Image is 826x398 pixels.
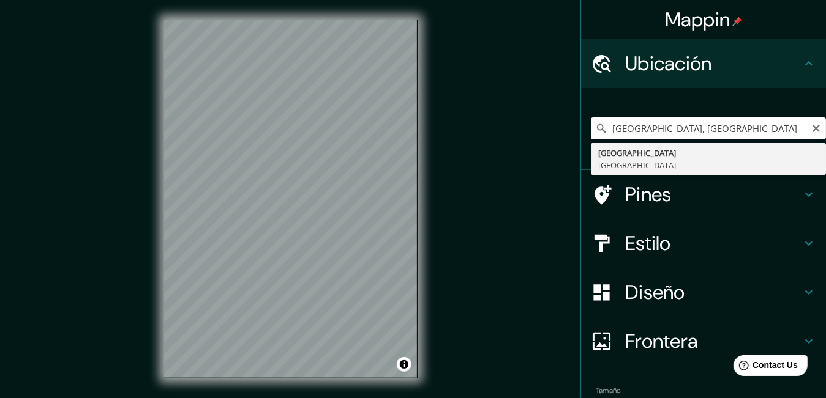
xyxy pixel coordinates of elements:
input: Elige tu ciudad o área [591,117,826,139]
div: [GEOGRAPHIC_DATA] [598,159,819,171]
div: Pines [581,170,826,219]
button: Claro [811,122,821,133]
h4: Pines [625,182,802,207]
h4: Estilo [625,231,802,256]
div: Ubicación [581,39,826,88]
font: Mappin [665,7,730,32]
h4: Ubicación [625,51,802,76]
button: Alternar atribución [397,357,411,372]
canvas: Mapa [164,20,418,378]
div: Diseño [581,268,826,317]
label: Tamaño [596,386,621,396]
h4: Diseño [625,280,802,304]
iframe: Help widget launcher [717,350,813,385]
div: [GEOGRAPHIC_DATA] [598,147,819,159]
div: Estilo [581,219,826,268]
div: Frontera [581,317,826,366]
img: pin-icon.png [732,17,742,26]
h4: Frontera [625,329,802,353]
